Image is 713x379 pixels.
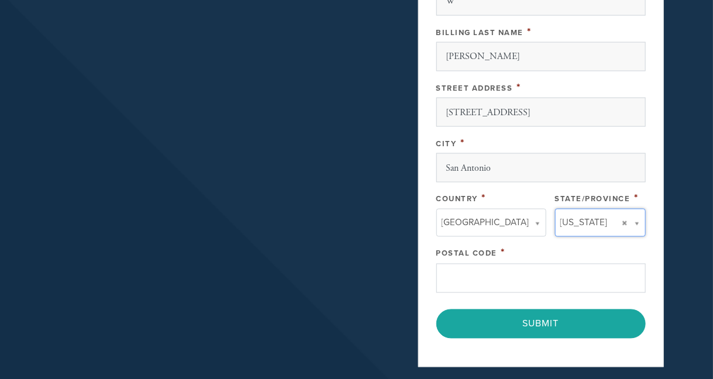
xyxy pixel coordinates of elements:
label: Street Address [436,84,513,93]
label: Billing Last Name [436,28,524,37]
span: This field is required. [482,192,487,205]
label: Postal Code [436,249,498,259]
span: [GEOGRAPHIC_DATA] [442,215,529,230]
label: City [436,139,457,149]
span: [US_STATE] [560,215,608,230]
a: [GEOGRAPHIC_DATA] [436,209,546,237]
span: This field is required. [516,81,521,94]
label: Country [436,195,478,204]
span: This field is required. [634,192,639,205]
label: State/Province [555,195,631,204]
span: This field is required. [528,25,532,38]
span: This field is required. [501,246,506,259]
input: Submit [436,309,646,339]
span: This field is required. [460,136,465,149]
a: [US_STATE] [555,209,646,237]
